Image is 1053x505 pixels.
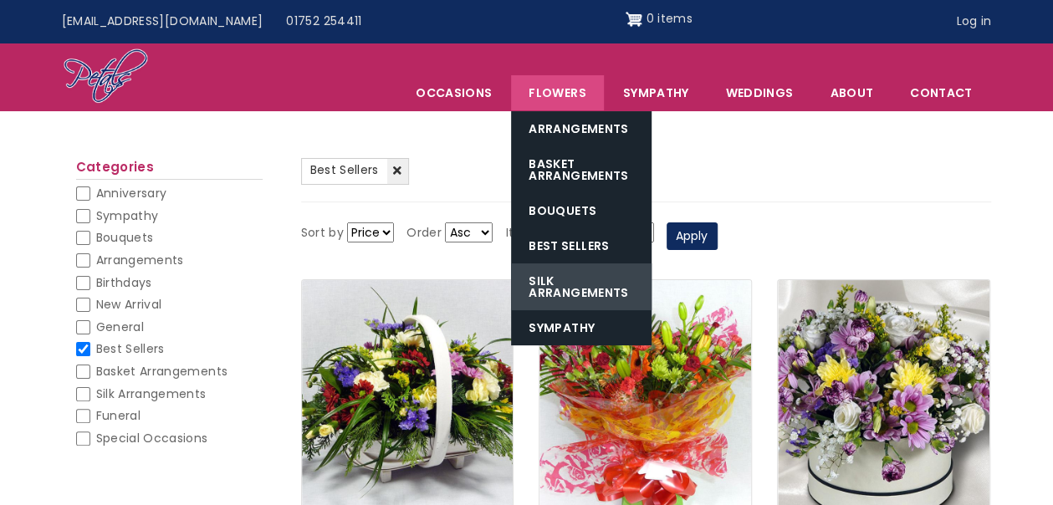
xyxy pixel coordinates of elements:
a: Arrangements [511,111,652,146]
a: Basket Arrangements [511,146,652,193]
a: Silk Arrangements [511,263,652,310]
span: Occasions [398,75,509,110]
img: Shopping cart [626,6,642,33]
a: [EMAIL_ADDRESS][DOMAIN_NAME] [50,6,275,38]
a: Best Sellers [511,228,652,263]
span: Funeral [96,407,141,424]
a: Bouquets [511,193,652,228]
span: New Arrival [96,296,162,313]
label: Items per page [505,223,599,243]
span: 0 items [646,10,692,27]
img: Home [63,48,149,106]
a: About [812,75,891,110]
a: Shopping cart 0 items [626,6,693,33]
a: Sympathy [511,310,652,345]
span: Bouquets [96,229,154,246]
a: Flowers [511,75,603,110]
span: Special Occasions [96,430,208,446]
span: Basket Arrangements [96,363,228,380]
label: Sort by [301,223,344,243]
span: Anniversary [96,185,167,201]
a: Contact [892,75,989,110]
span: Sympathy [96,207,159,224]
span: Weddings [708,75,810,110]
span: Best Sellers [96,340,165,357]
h2: Categories [76,160,263,180]
a: Sympathy [606,75,707,110]
label: Order [406,223,442,243]
span: Silk Arrangements [96,385,207,402]
span: Arrangements [96,252,184,268]
a: 01752 254411 [274,6,373,38]
span: General [96,319,144,335]
button: Apply [667,222,718,251]
a: Log in [944,6,1003,38]
span: Birthdays [96,274,152,291]
span: Best Sellers [310,161,379,178]
a: Best Sellers [301,158,409,185]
